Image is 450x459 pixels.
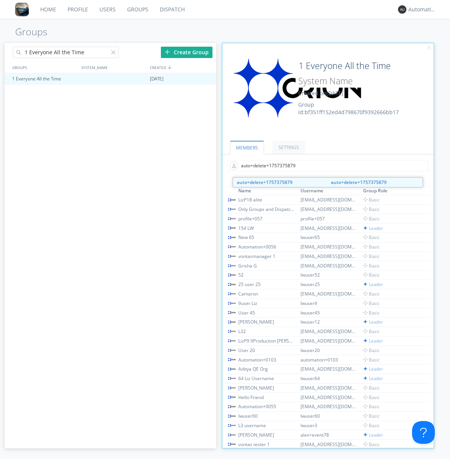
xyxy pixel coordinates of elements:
[238,413,295,419] div: lwuser60
[363,394,380,401] span: Basic
[363,441,380,448] span: Basic
[238,253,295,259] div: vontasmanager 1
[228,320,236,324] img: orion-labs-logo.svg
[228,217,236,220] img: orion-labs-logo.svg
[15,3,29,16] img: 8ff700cf5bab4eb8a436322861af2272
[228,367,236,371] img: orion-labs-logo.svg
[228,207,236,211] img: orion-labs-logo.svg
[301,281,357,288] div: lwuser25
[363,196,380,203] span: Basic
[301,394,357,401] div: [EMAIL_ADDRESS][DOMAIN_NAME]
[165,49,170,55] img: plus.svg
[301,263,357,269] div: [EMAIL_ADDRESS][DOMAIN_NAME]
[301,319,357,325] div: lwuser12
[301,225,357,231] div: [EMAIL_ADDRESS][DOMAIN_NAME]
[301,403,357,410] div: [EMAIL_ADDRESS][DOMAIN_NAME]
[301,310,357,316] div: lwuser45
[301,432,357,438] div: alex+event78
[13,47,119,58] input: Search groups
[408,6,437,13] div: Automation+0004
[301,441,357,448] div: [EMAIL_ADDRESS][DOMAIN_NAME]
[331,179,387,185] strong: auto+delete+1757375879
[363,310,380,316] span: Basic
[5,73,216,85] a: 1 Everyone All the Time[DATE]
[298,90,343,97] span: Created on
[363,215,380,222] span: Basic
[363,347,380,354] span: Basic
[228,442,236,446] img: orion-labs-logo.svg
[363,244,380,250] span: Basic
[148,62,217,73] div: CREATED
[398,5,406,14] img: 373638.png
[228,302,236,305] img: orion-labs-logo.svg
[362,186,422,195] th: Toggle SortBy
[301,272,357,278] div: lwuser52
[301,366,357,372] div: [EMAIL_ADDRESS][DOMAIN_NAME]
[238,347,295,354] div: User 20
[228,264,236,267] img: orion-labs-logo.svg
[301,215,357,222] div: profile+057
[326,90,343,97] span: [DATE]
[228,255,236,258] img: orion-labs-logo.svg
[150,73,164,85] span: [DATE]
[363,375,383,382] span: Leader
[228,405,236,408] img: orion-labs-logo.svg
[79,62,148,73] div: SYSTEM_NAME
[363,272,380,278] span: Basic
[228,59,376,118] img: orion-labs-logo.svg
[301,206,357,212] div: [EMAIL_ADDRESS][DOMAIN_NAME]
[228,273,236,277] img: orion-labs-logo.svg
[238,432,295,438] div: [PERSON_NAME]
[296,59,397,73] input: Group Name
[412,421,435,444] iframe: Toggle Customer Support
[238,385,295,391] div: [PERSON_NAME]
[363,319,383,325] span: Leader
[238,206,295,212] div: Only Groups and Dispatch Tabs
[10,73,79,85] div: 1 Everyone All the Time
[15,27,450,37] h1: Groups
[301,328,357,335] div: [EMAIL_ADDRESS][DOMAIN_NAME]
[238,310,295,316] div: User 45
[228,414,236,418] img: orion-labs-logo.svg
[301,347,357,354] div: lwuser20
[228,424,236,427] img: orion-labs-logo.svg
[301,300,357,307] div: lwuser9
[363,432,383,438] span: Leader
[237,186,299,195] th: Toggle SortBy
[301,234,357,241] div: lwuser65
[363,403,380,410] span: Basic
[238,357,295,363] div: Automation+0103
[228,311,236,314] img: orion-labs-logo.svg
[238,291,295,297] div: Camaron
[228,245,236,248] img: orion-labs-logo.svg
[238,300,295,307] div: 9user Liz
[238,375,295,382] div: 64 Liz Username
[363,225,383,231] span: Leader
[299,186,362,195] th: Toggle SortBy
[238,215,295,222] div: profile+057
[226,177,430,186] div: MEMBERS
[363,263,380,269] span: Basic
[238,234,295,241] div: New 65
[301,385,357,391] div: [EMAIL_ADDRESS][DOMAIN_NAME]
[238,422,295,429] div: L3 username
[228,339,236,343] img: orion-labs-logo.svg
[238,281,295,288] div: 25 user 25
[301,413,357,419] div: lwuser60
[228,226,236,229] img: orion-labs-logo.svg
[228,358,236,361] img: orion-labs-logo.svg
[363,338,383,344] span: Leader
[363,300,380,307] span: Basic
[363,234,380,241] span: Basic
[301,357,357,363] div: automation+0103
[363,357,380,363] span: Basic
[228,330,236,333] img: orion-labs-logo.svg
[301,375,357,382] div: lwuser64
[363,206,380,212] span: Basic
[238,338,295,344] div: LizP9 9Production [PERSON_NAME]
[238,394,295,401] div: Hello Friend
[363,422,380,429] span: Basic
[298,101,399,116] span: Group Id: bf351ff152ed4d798670f9392666bb17
[228,433,236,437] img: orion-labs-logo.svg
[363,253,380,259] span: Basic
